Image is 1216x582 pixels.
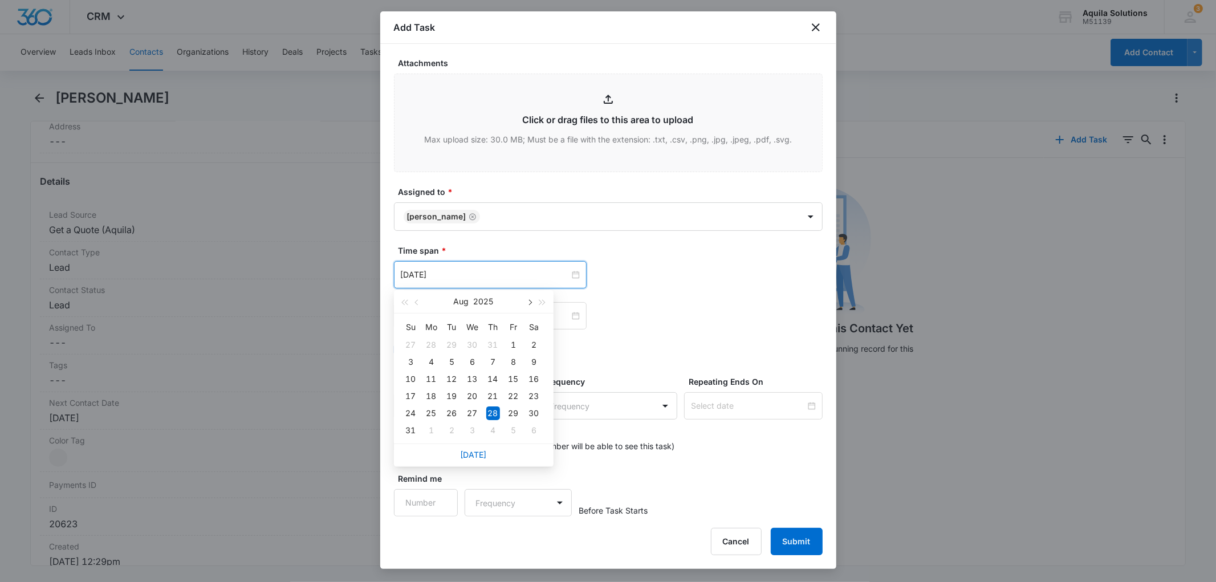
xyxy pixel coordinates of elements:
div: 15 [507,372,520,386]
div: 21 [486,389,500,403]
div: 10 [404,372,418,386]
td: 2025-08-04 [421,353,442,371]
input: Select date [691,400,806,412]
td: 2025-08-26 [442,405,462,422]
div: 20 [466,389,479,403]
div: 28 [486,406,500,420]
td: 2025-08-25 [421,405,442,422]
div: 1 [507,338,520,352]
td: 2025-08-15 [503,371,524,388]
td: 2025-07-28 [421,336,442,353]
td: 2025-07-31 [483,336,503,353]
div: 31 [404,424,418,437]
div: 4 [425,355,438,369]
div: 25 [425,406,438,420]
td: 2025-08-07 [483,353,503,371]
td: 2025-07-27 [401,336,421,353]
td: 2025-08-22 [503,388,524,405]
div: 30 [527,406,541,420]
div: 26 [445,406,459,420]
div: 27 [404,338,418,352]
td: 2025-08-06 [462,353,483,371]
td: 2025-07-29 [442,336,462,353]
td: 2025-08-05 [442,353,462,371]
td: 2025-08-24 [401,405,421,422]
div: 28 [425,338,438,352]
td: 2025-08-17 [401,388,421,405]
button: close [809,21,823,34]
th: Fr [503,318,524,336]
td: 2025-08-02 [524,336,544,353]
td: 2025-08-14 [483,371,503,388]
label: Remind me [398,473,463,485]
th: Tu [442,318,462,336]
td: 2025-08-21 [483,388,503,405]
th: Mo [421,318,442,336]
div: 12 [445,372,459,386]
input: Number [394,489,458,516]
td: 2025-08-29 [503,405,524,422]
td: 2025-08-08 [503,353,524,371]
div: 11 [425,372,438,386]
h1: Add Task [394,21,436,34]
label: Time span [398,245,827,257]
td: 2025-09-05 [503,422,524,439]
div: 8 [507,355,520,369]
td: 2025-09-02 [442,422,462,439]
label: Repeating Ends On [689,376,827,388]
td: 2025-08-20 [462,388,483,405]
td: 2025-07-30 [462,336,483,353]
td: 2025-08-13 [462,371,483,388]
button: Aug [454,290,469,313]
div: 27 [466,406,479,420]
div: [PERSON_NAME] [407,213,466,221]
a: [DATE] [461,450,487,459]
div: 9 [527,355,541,369]
div: 2 [445,424,459,437]
div: 3 [466,424,479,437]
td: 2025-08-10 [401,371,421,388]
div: 18 [425,389,438,403]
button: Cancel [711,528,762,555]
td: 2025-09-06 [524,422,544,439]
div: 2 [527,338,541,352]
div: 31 [486,338,500,352]
td: 2025-08-30 [524,405,544,422]
button: 2025 [474,290,494,313]
td: 2025-08-09 [524,353,544,371]
th: Sa [524,318,544,336]
div: 6 [466,355,479,369]
th: Su [401,318,421,336]
div: 1 [425,424,438,437]
div: 22 [507,389,520,403]
td: 2025-08-28 [483,405,503,422]
div: 24 [404,406,418,420]
div: 29 [445,338,459,352]
label: Assigned to [398,186,827,198]
td: 2025-08-01 [503,336,524,353]
div: 3 [404,355,418,369]
td: 2025-08-03 [401,353,421,371]
div: 19 [445,389,459,403]
div: 14 [486,372,500,386]
td: 2025-08-12 [442,371,462,388]
div: 5 [445,355,459,369]
div: 13 [466,372,479,386]
div: Remove Noah De Mers [466,213,477,221]
td: 2025-08-31 [401,422,421,439]
div: 6 [527,424,541,437]
td: 2025-08-27 [462,405,483,422]
div: 5 [507,424,520,437]
div: 16 [527,372,541,386]
th: Th [483,318,503,336]
td: 2025-08-11 [421,371,442,388]
td: 2025-08-18 [421,388,442,405]
td: 2025-08-23 [524,388,544,405]
div: 17 [404,389,418,403]
th: We [462,318,483,336]
label: Frequency [543,376,682,388]
td: 2025-09-03 [462,422,483,439]
button: Submit [771,528,823,555]
td: 2025-09-04 [483,422,503,439]
span: Before Task Starts [579,504,648,516]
